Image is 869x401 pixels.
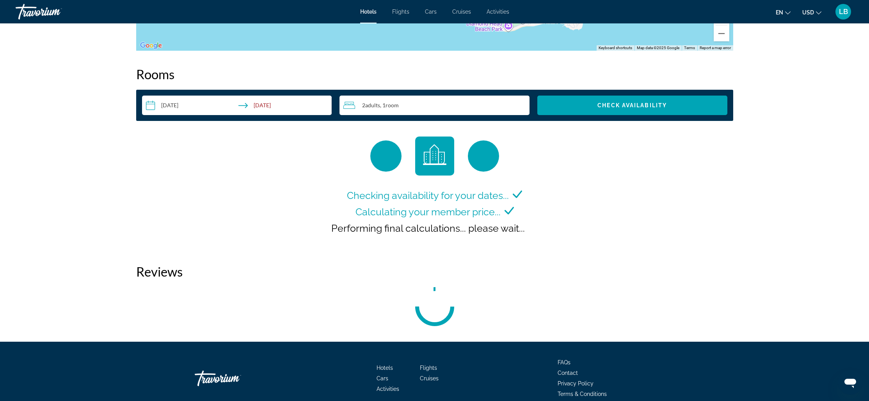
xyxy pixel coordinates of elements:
a: Cars [377,375,388,381]
a: Hotels [377,365,393,371]
a: Terms (opens in new tab) [684,46,695,50]
button: Zoom out [714,26,729,41]
a: Travorium [16,2,94,22]
a: Privacy Policy [558,380,594,387]
span: en [776,9,783,16]
button: Check Availability [537,96,727,115]
a: Report a map error [700,46,731,50]
img: Google [138,41,164,51]
span: Performing final calculations... please wait... [331,222,525,234]
a: Activities [377,386,399,392]
button: Change language [776,7,791,18]
button: Keyboard shortcuts [599,45,632,51]
span: Room [386,102,399,108]
a: FAQs [558,359,570,366]
a: Flights [392,9,409,15]
div: Search widget [142,96,727,115]
span: Adults [365,102,380,108]
button: Check-in date: Oct 1, 2025 Check-out date: Oct 7, 2025 [142,96,332,115]
iframe: Button to launch messaging window [838,370,863,395]
a: Hotels [360,9,377,15]
button: Travelers: 2 adults, 0 children [339,96,530,115]
a: Contact [558,370,578,376]
span: 2 [362,102,380,108]
a: Cruises [420,375,439,381]
span: Check Availability [597,102,667,108]
a: Cars [425,9,437,15]
button: User Menu [833,4,853,20]
span: USD [802,9,814,16]
a: Open this area in Google Maps (opens a new window) [138,41,164,51]
a: Travorium [195,367,273,390]
a: Cruises [452,9,471,15]
span: Calculating your member price... [355,206,501,218]
span: Map data ©2025 Google [637,46,679,50]
span: , 1 [380,102,399,108]
button: Change currency [802,7,821,18]
span: LB [839,8,848,16]
h2: Reviews [136,264,733,279]
a: Flights [420,365,437,371]
a: Terms & Conditions [558,391,607,397]
a: Activities [487,9,509,15]
span: Checking availability for your dates... [347,190,509,201]
h2: Rooms [136,66,733,82]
